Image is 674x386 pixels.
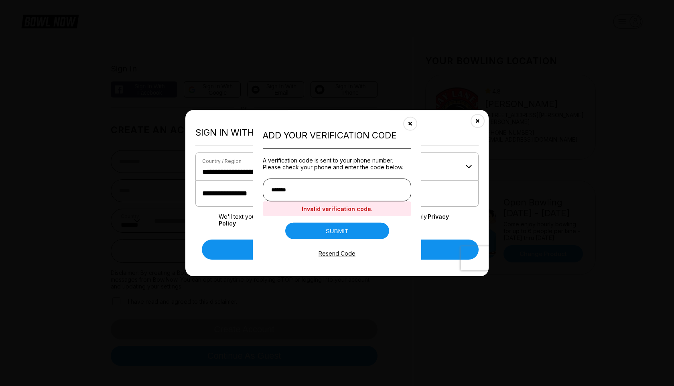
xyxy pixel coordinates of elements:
[263,152,411,174] div: A verification code is sent to your phone number. Please check your phone and enter the code below.
[316,249,358,257] button: Resend Code
[263,201,411,216] div: Invalid verification code.
[285,222,389,239] button: Submit
[400,114,420,134] button: Close
[263,130,411,141] h2: Add your Verification Code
